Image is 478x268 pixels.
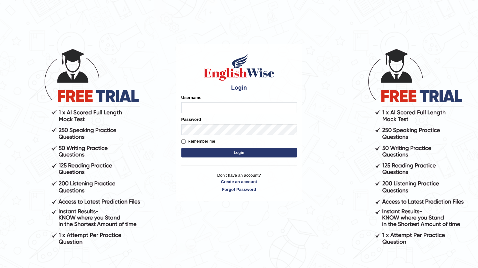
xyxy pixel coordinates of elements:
label: Password [181,116,201,122]
label: Remember me [181,138,215,145]
input: Remember me [181,139,186,144]
label: Username [181,94,202,101]
h4: Login [181,85,297,91]
button: Login [181,148,297,157]
p: Don't have an account? [181,172,297,192]
a: Create an account [181,179,297,185]
img: Logo of English Wise sign in for intelligent practice with AI [203,53,276,82]
a: Forgot Password [181,186,297,192]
